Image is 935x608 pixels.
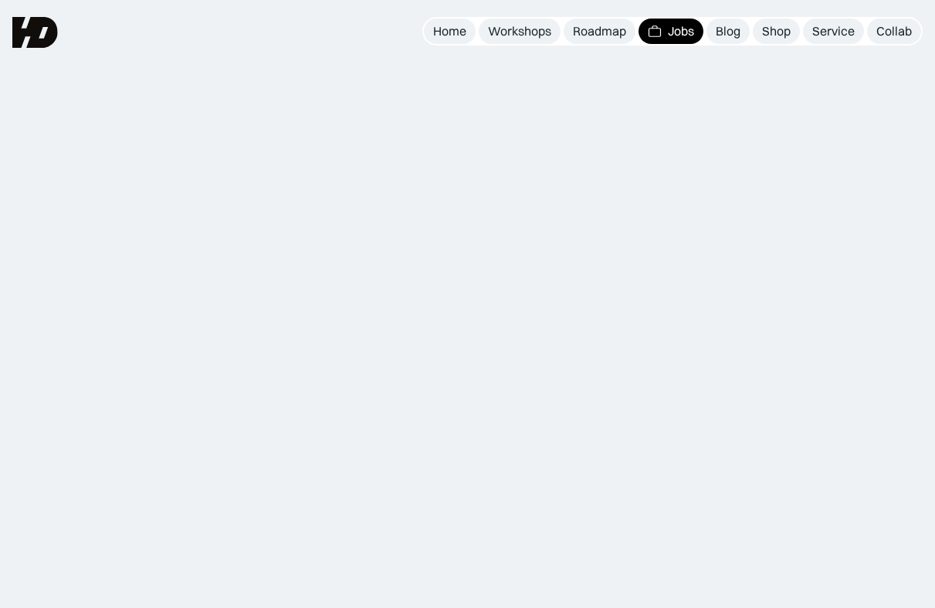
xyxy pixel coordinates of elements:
[812,23,855,39] div: Service
[564,19,635,44] a: Roadmap
[433,23,466,39] div: Home
[706,19,750,44] a: Blog
[488,23,551,39] div: Workshops
[639,19,703,44] a: Jobs
[668,23,694,39] div: Jobs
[762,23,791,39] div: Shop
[867,19,921,44] a: Collab
[716,23,740,39] div: Blog
[424,19,476,44] a: Home
[876,23,912,39] div: Collab
[573,23,626,39] div: Roadmap
[479,19,561,44] a: Workshops
[803,19,864,44] a: Service
[753,19,800,44] a: Shop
